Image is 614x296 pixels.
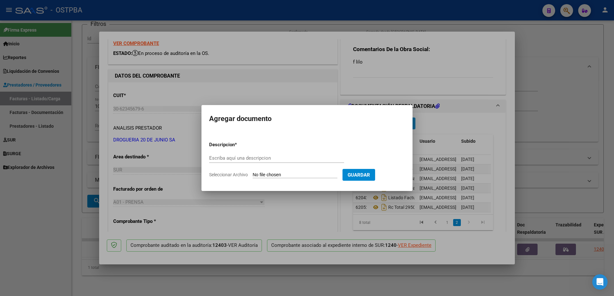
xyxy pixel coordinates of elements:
span: Guardar [348,172,370,178]
span: Seleccionar Archivo [209,172,248,177]
h2: Agregar documento [209,113,405,125]
p: Descripcion [209,141,268,148]
button: Guardar [342,169,375,181]
div: Open Intercom Messenger [592,274,608,290]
